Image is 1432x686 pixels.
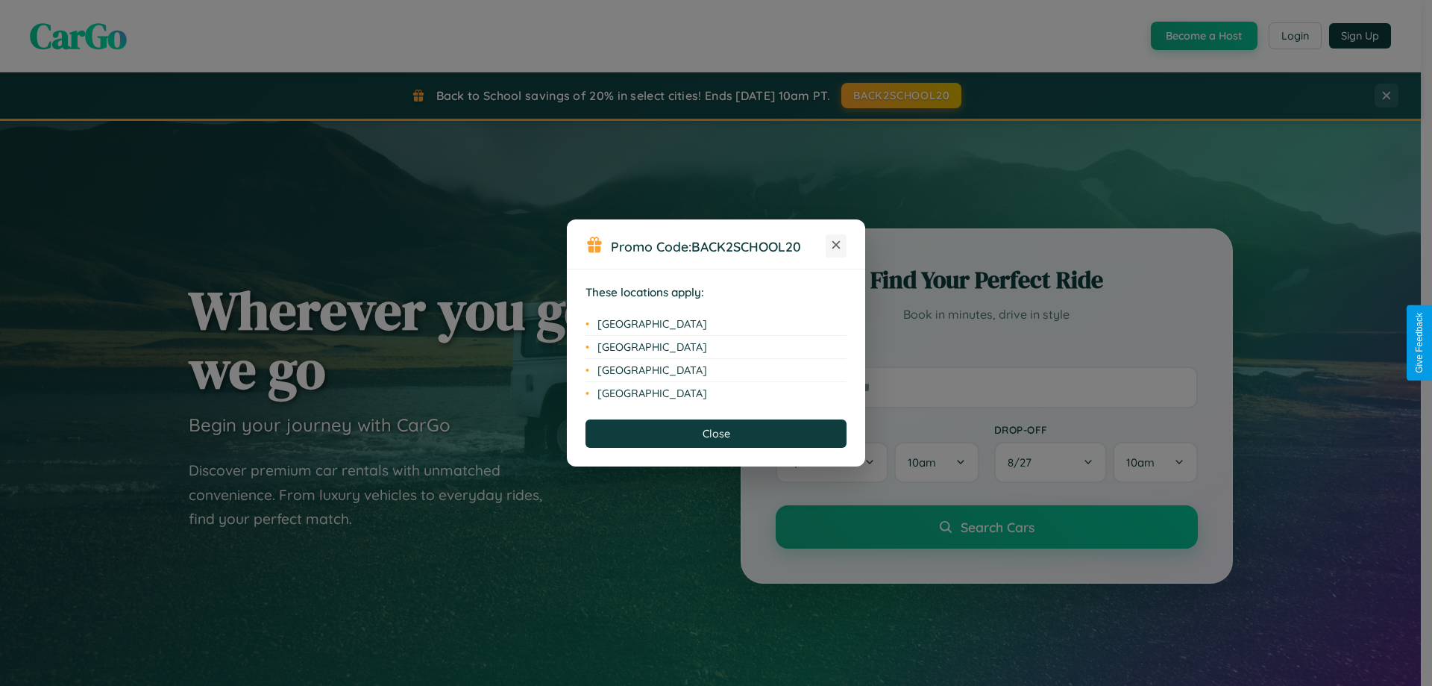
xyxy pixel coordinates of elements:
li: [GEOGRAPHIC_DATA] [585,313,847,336]
b: BACK2SCHOOL20 [691,238,801,255]
strong: These locations apply: [585,285,704,299]
li: [GEOGRAPHIC_DATA] [585,336,847,359]
li: [GEOGRAPHIC_DATA] [585,382,847,405]
li: [GEOGRAPHIC_DATA] [585,359,847,382]
button: Close [585,420,847,448]
div: Give Feedback [1414,313,1425,373]
h3: Promo Code: [611,238,826,255]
